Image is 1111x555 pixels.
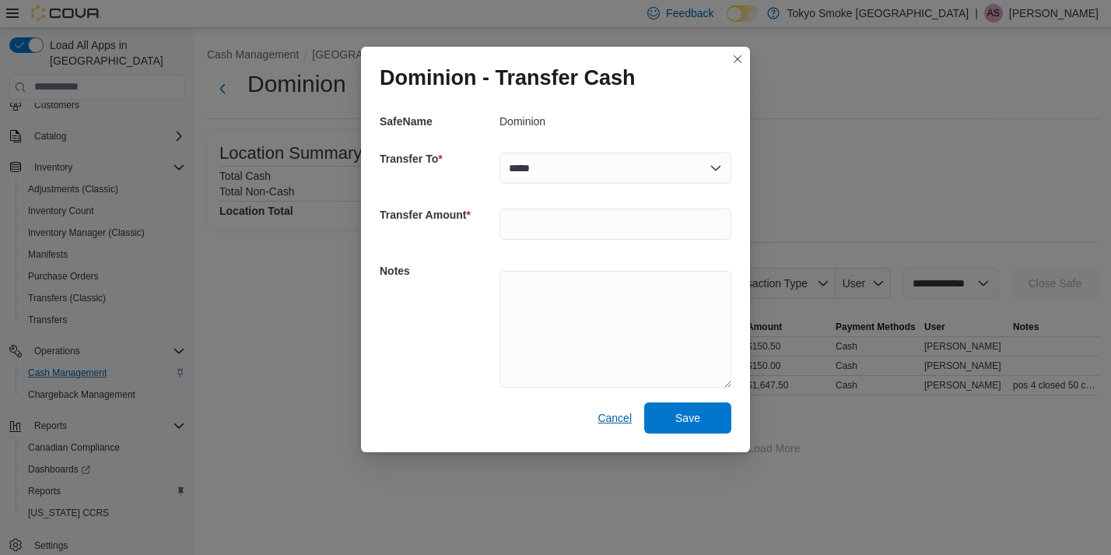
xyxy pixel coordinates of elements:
[380,106,496,137] h5: SafeName
[380,199,496,230] h5: Transfer Amount
[675,410,700,426] span: Save
[598,410,632,426] span: Cancel
[728,50,747,68] button: Closes this modal window
[499,115,545,128] p: Dominion
[380,255,496,286] h5: Notes
[644,402,731,434] button: Save
[380,65,636,90] h1: Dominion - Transfer Cash
[380,143,496,174] h5: Transfer To
[591,402,638,434] button: Cancel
